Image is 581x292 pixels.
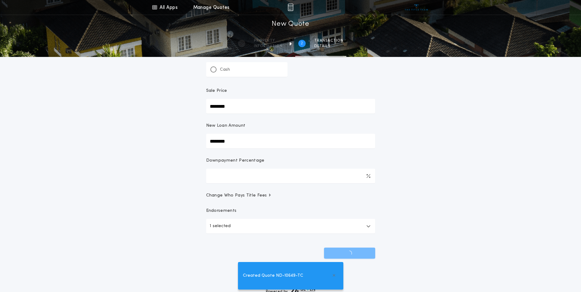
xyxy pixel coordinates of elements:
[206,123,246,129] p: New Loan Amount
[254,44,282,49] span: information
[206,208,375,214] p: Endorsements
[206,169,375,183] input: Downpayment Percentage
[288,4,293,11] img: img
[206,158,265,164] p: Downpayment Percentage
[314,44,343,49] span: details
[206,99,375,114] input: Sale Price
[272,19,309,29] h1: New Quote
[206,193,272,199] span: Change Who Pays Title Fees
[210,223,231,230] p: 1 selected
[243,272,303,279] span: Created Quote ND-10649-TC
[206,134,375,148] input: New Loan Amount
[405,4,428,10] img: vs-icon
[206,219,375,234] button: 1 selected
[206,88,227,94] p: Sale Price
[206,193,375,199] button: Change Who Pays Title Fees
[220,67,230,73] p: Cash
[254,38,282,43] span: Property
[314,38,343,43] span: Transaction
[301,41,303,46] h2: 2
